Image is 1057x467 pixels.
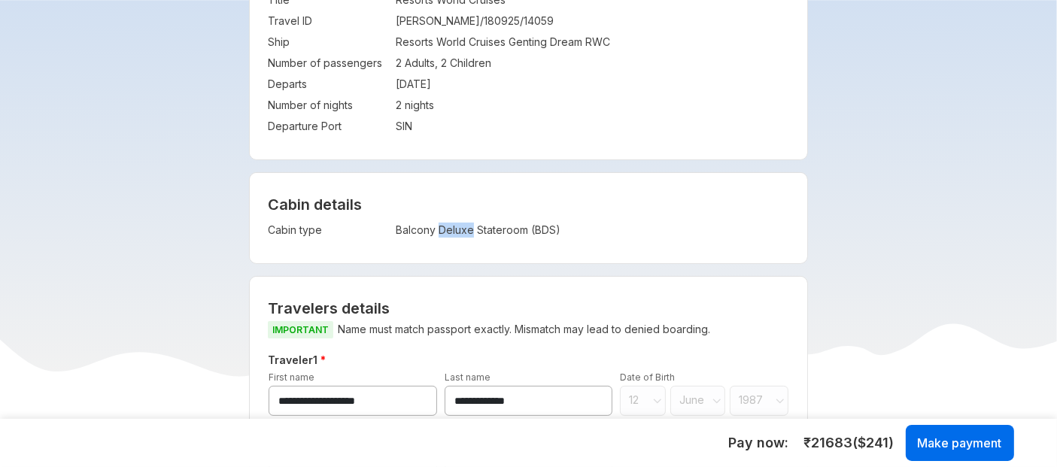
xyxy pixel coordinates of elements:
td: [DATE] [396,74,789,95]
td: Cabin type [268,220,388,241]
span: IMPORTANT [268,321,333,338]
label: First name [269,371,314,383]
h4: Cabin details [268,196,789,214]
h2: Travelers details [268,299,789,317]
label: Last name [445,371,491,383]
td: Departs [268,74,388,95]
td: : [388,74,396,95]
td: : [388,53,396,74]
span: ₹ 21683 ($ 241 ) [804,433,895,453]
p: Name must match passport exactly. Mismatch may lead to denied boarding. [268,320,789,339]
td: Departure Port [268,116,388,137]
td: 2 Adults, 2 Children [396,53,789,74]
td: : [388,220,396,241]
td: Resorts World Cruises Genting Dream RWC [396,32,789,53]
td: Number of passengers [268,53,388,74]
td: Number of nights [268,95,388,116]
button: Make payment [906,425,1014,461]
td: Balcony Deluxe Stateroom (BDS) [396,220,673,241]
td: : [388,32,396,53]
td: 2 nights [396,95,789,116]
td: SIN [396,116,789,137]
svg: angle down [776,393,785,408]
td: [PERSON_NAME]/180925/14059 [396,11,789,32]
span: June [679,393,707,408]
h5: Pay now : [729,434,789,452]
td: : [388,116,396,137]
span: 12 [629,393,648,408]
td: Ship [268,32,388,53]
span: 1987 [739,393,770,408]
h5: Traveler 1 [265,351,792,369]
svg: angle down [712,393,721,408]
td: : [388,95,396,116]
label: Date of Birth [620,371,675,383]
td: Travel ID [268,11,388,32]
svg: angle down [653,393,662,408]
td: : [388,11,396,32]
